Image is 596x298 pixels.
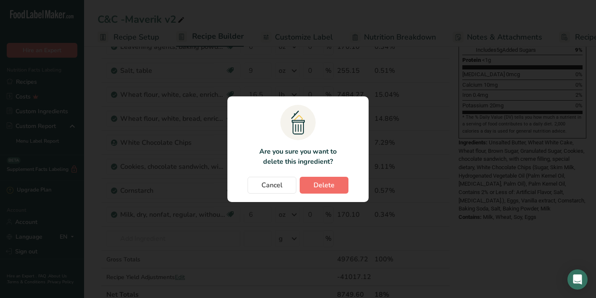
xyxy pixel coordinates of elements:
[248,177,296,194] button: Cancel
[300,177,348,194] button: Delete
[567,269,588,290] div: Open Intercom Messenger
[254,146,341,167] p: Are you sure you want to delete this ingredient?
[314,180,335,190] span: Delete
[261,180,282,190] span: Cancel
